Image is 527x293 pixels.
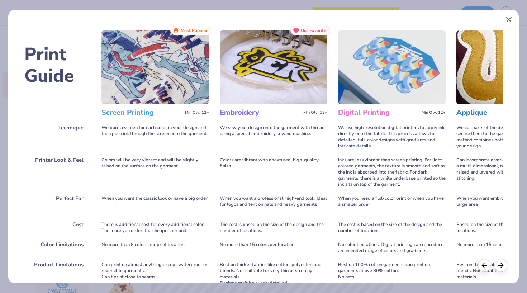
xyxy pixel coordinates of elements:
[338,108,419,117] h3: Digital Printing
[24,121,91,153] div: Technique
[24,153,91,192] div: Printer Look & Feel
[220,258,327,290] div: Best on thicker fabrics like cotton, polyester, and blends. Not suitable for very thin or stretch...
[338,153,446,192] div: Inks are less vibrant than screen printing. For light colored garments, the texture is smooth and...
[181,28,208,33] span: Most Popular
[101,153,209,192] div: Colors will be very vibrant and will be slightly raised on the surface on the garment.
[220,30,327,104] img: Embroidery
[303,110,327,115] span: Min Qty: 12+
[101,258,209,290] div: Can print on almost anything except waterproof or reversible garments. Can't print close to seams.
[101,30,209,104] img: Screen Printing
[101,121,209,153] div: We burn a screen for each color in your design and then push ink through the screen onto the garm...
[301,28,326,33] span: Our Favorite
[101,192,209,218] div: When you want the classic look or have a big order
[185,110,209,115] span: Min Qty: 12+
[338,192,446,218] div: When you need a full-color print or when you have a smaller order
[220,108,300,117] h3: Embroidery
[422,110,446,115] span: Min Qty: 12+
[338,121,446,153] div: We use high-resolution digital printers to apply ink directly onto the fabric. This process allow...
[220,238,327,258] div: No more than 15 colors per location.
[220,121,327,153] div: We sew your design onto the garment with thread using a special embroidery sewing machine.
[220,153,327,192] div: Colors are vibrant with a textured, high-quality finish
[24,44,91,87] h2: Print Guide
[24,218,91,238] div: Cost
[101,108,182,117] h3: Screen Printing
[101,238,209,258] div: No more than 8 colors per print location.
[338,258,446,290] div: Best on 100% cotton garments, can print on garments above 80% cotton. No hats.
[338,218,446,238] div: The cost is based on the size of the design and the number of locations.
[338,30,446,104] img: Digital Printing
[220,218,327,238] div: The cost is based on the size of the design and the number of locations.
[101,218,209,238] div: There is additional cost for every additional color. The more you order, the cheaper per unit.
[502,13,516,27] button: Close
[24,258,91,290] div: Product Limitations
[338,238,446,258] div: No color limitations. Digital printing can reproduce an unlimited range of colors and gradients.
[24,192,91,218] div: Perfect For
[220,192,327,218] div: When you want a professional, high-end look. Ideal for logos and text on hats and heavy garments
[24,238,91,258] div: Color Limitations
